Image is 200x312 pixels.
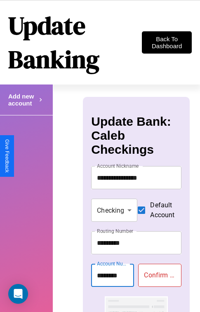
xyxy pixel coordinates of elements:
label: Routing Number [97,228,133,235]
label: Account Number [97,260,130,267]
div: Open Intercom Messenger [8,284,28,304]
button: Back To Dashboard [142,31,192,54]
div: Checking [91,199,137,222]
h3: Update Bank: Caleb Checkings [91,115,181,157]
label: Account Nickname [97,162,139,169]
span: Default Account [150,200,174,220]
div: Give Feedback [4,139,10,173]
h1: Update Banking [8,9,142,76]
h4: Add new account [8,93,37,107]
